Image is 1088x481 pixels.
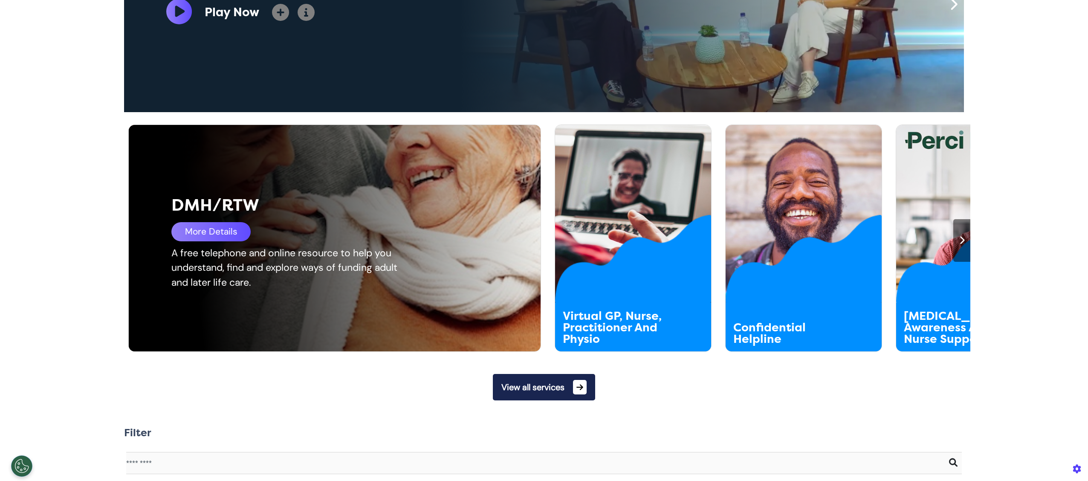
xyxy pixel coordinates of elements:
div: DMH/RTW [171,193,459,218]
div: Virtual GP, Nurse, Practitioner And Physio [563,310,672,345]
button: View all services [493,374,595,400]
div: [MEDICAL_DATA] Awareness And Nurse Support [904,310,1013,345]
button: Open Preferences [11,455,32,477]
div: A free telephone and online resource to help you understand, find and explore ways of funding adu... [171,246,402,290]
h2: Filter [124,427,151,439]
div: Play Now [205,3,259,21]
div: Confidential Helpline [733,322,842,345]
div: More Details [171,222,251,241]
